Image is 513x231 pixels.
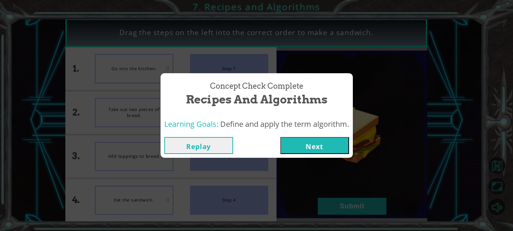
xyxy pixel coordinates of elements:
span: Concept Check Complete [210,81,303,92]
span: Recipes and Algorithms [186,91,328,108]
button: Replay [164,137,233,154]
span: Learning Goals: [164,119,218,129]
button: Next [280,137,349,154]
span: Define and apply the term algorithm. [220,119,349,129]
